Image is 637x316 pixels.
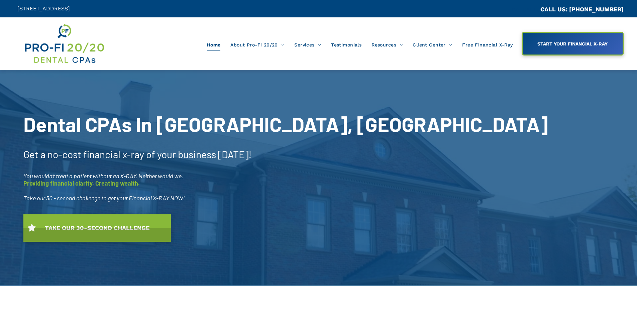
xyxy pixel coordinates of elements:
[146,148,252,160] span: of your business [DATE]!
[408,38,457,51] a: Client Center
[42,221,152,235] span: TAKE OUR 30-SECOND CHALLENGE
[540,6,624,13] a: CALL US: [PHONE_NUMBER]
[23,148,45,160] span: Get a
[23,180,140,187] span: Providing financial clarity. Creating wealth.
[326,38,366,51] a: Testimonials
[289,38,326,51] a: Services
[225,38,289,51] a: About Pro-Fi 20/20
[366,38,408,51] a: Resources
[24,22,105,65] img: Get Dental CPA Consulting, Bookkeeping, & Bank Loans
[202,38,226,51] a: Home
[23,214,171,242] a: TAKE OUR 30-SECOND CHALLENGE
[535,38,610,50] span: START YOUR FINANCIAL X-RAY
[17,5,70,12] span: [STREET_ADDRESS]
[23,194,185,202] span: Take our 30 - second challenge to get your Financial X-RAY NOW!
[23,172,183,180] span: You wouldn’t treat a patient without an X-RAY. Neither would we.
[522,32,624,56] a: START YOUR FINANCIAL X-RAY
[47,148,144,160] span: no-cost financial x-ray
[23,112,548,136] span: Dental CPAs In [GEOGRAPHIC_DATA], [GEOGRAPHIC_DATA]
[457,38,518,51] a: Free Financial X-Ray
[512,6,540,13] span: CA::CALLC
